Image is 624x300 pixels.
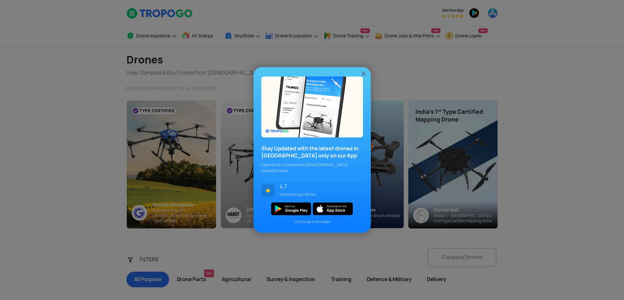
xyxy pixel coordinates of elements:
[261,76,363,137] img: bg_popupSky.png
[280,184,358,190] span: 4.7
[280,192,358,198] span: Rated on App Stores
[360,70,368,77] img: ic_close.png
[313,202,353,215] img: ios_new.svg
[271,202,311,215] img: img_playstore.png
[261,184,275,197] img: ic_star.svg
[261,145,363,159] h3: Stay Updated with the latest drones in [GEOGRAPHIC_DATA] only on our App
[261,162,363,174] span: Explore 40+ Drones from [DEMOGRAPHIC_DATA] manufacturers
[261,219,363,225] span: Continue in browser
